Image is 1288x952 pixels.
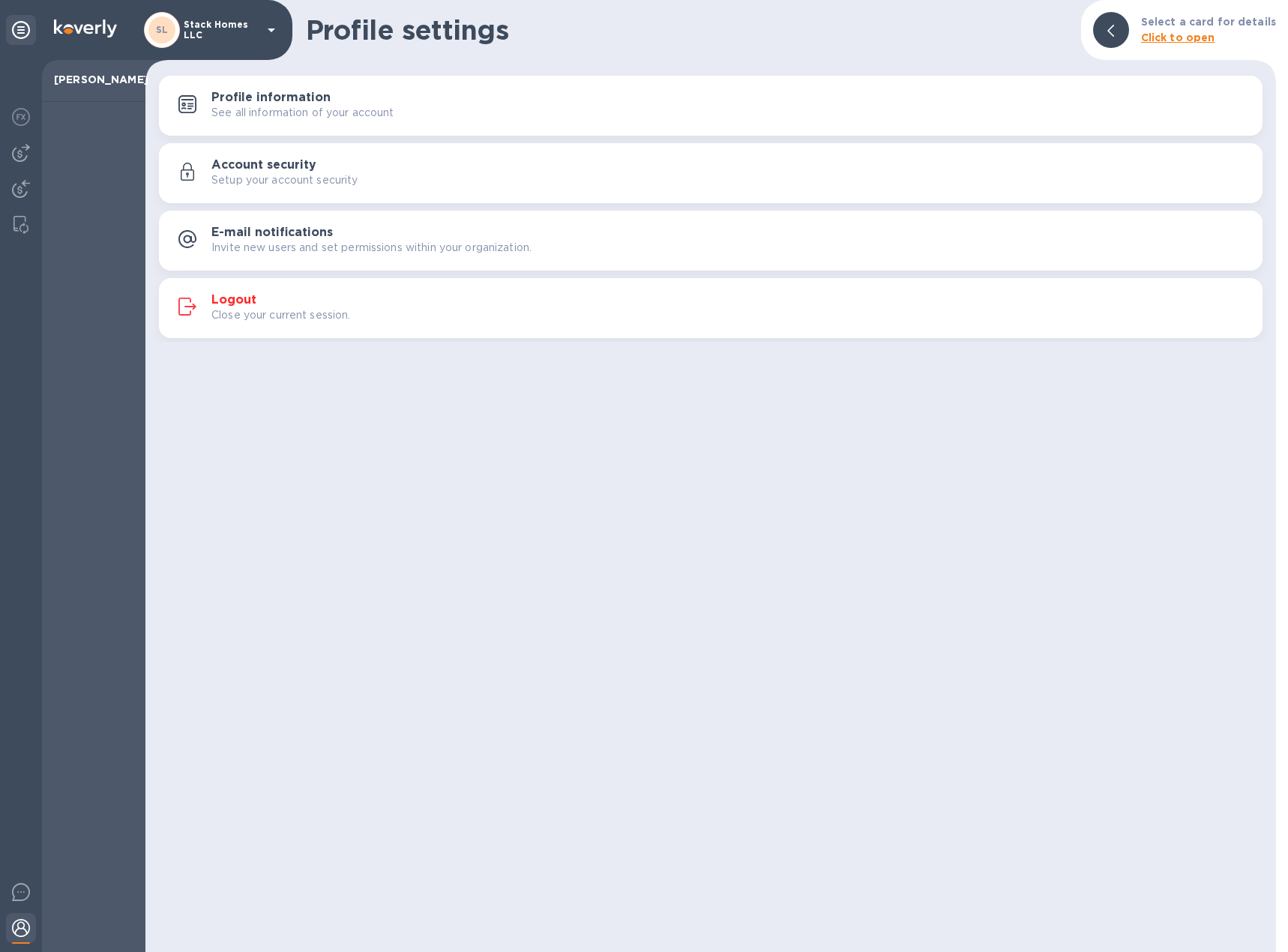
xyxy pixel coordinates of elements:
button: Profile informationSee all information of your account [159,76,1263,136]
p: Stack Homes LLC [184,19,259,40]
h1: Profile settings [306,14,1069,46]
button: E-mail notificationsInvite new users and set permissions within your organization. [159,211,1263,271]
p: [PERSON_NAME] [54,72,133,87]
p: Close your current session. [211,307,351,323]
h3: E-mail notifications [211,226,333,240]
button: LogoutClose your current session. [159,278,1263,338]
p: See all information of your account [211,105,394,121]
b: Select a card for details [1141,16,1276,28]
p: Setup your account security [211,172,358,188]
img: Foreign exchange [12,108,30,126]
div: Unpin categories [6,15,36,45]
button: Account securitySetup your account security [159,143,1263,203]
h3: Account security [211,158,316,172]
b: Click to open [1141,31,1215,43]
p: Invite new users and set permissions within your organization. [211,240,532,256]
h3: Profile information [211,91,331,105]
h3: Logout [211,293,256,307]
b: SL [156,24,169,35]
img: Logo [54,19,117,37]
